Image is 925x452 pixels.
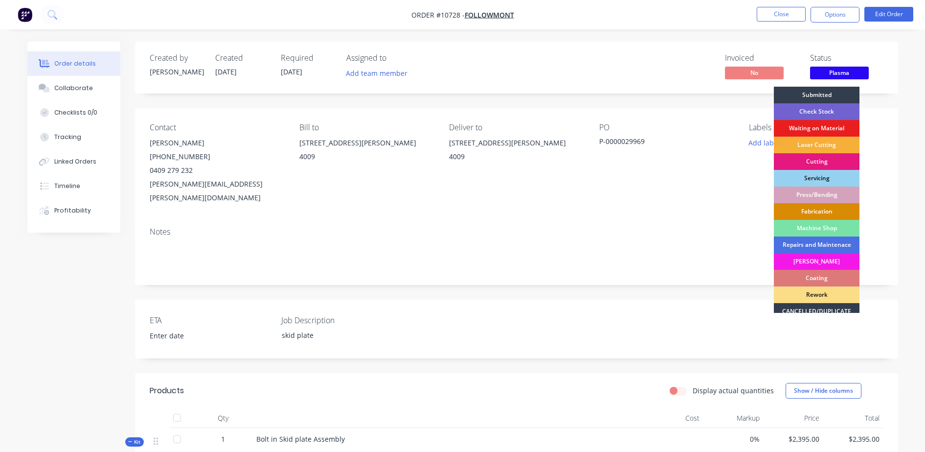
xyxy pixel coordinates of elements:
div: Rework [774,286,859,303]
span: $2,395.00 [767,434,820,444]
div: Laser Cutting [774,137,859,153]
button: Profitability [27,198,120,223]
button: Order details [27,51,120,76]
span: Bolt in Skid plate Assembly [256,434,345,444]
div: Total [823,408,883,428]
button: Timeline [27,174,120,198]
div: [PERSON_NAME] [150,136,284,150]
img: Factory [18,7,32,22]
div: Created [215,53,269,63]
div: Tracking [54,133,81,142]
div: CANCELLED/DUPLICATE [774,303,859,320]
div: Repairs and Maintenace [774,237,859,253]
div: Check Stock [774,103,859,120]
label: ETA [150,314,272,326]
div: [PERSON_NAME][EMAIL_ADDRESS][PERSON_NAME][DOMAIN_NAME] [150,177,284,205]
div: Order details [54,59,96,68]
div: Waiting on Material [774,120,859,137]
button: Show / Hide columns [786,383,861,399]
div: Created by [150,53,203,63]
div: [PHONE_NUMBER] [150,150,284,164]
span: No [725,67,784,79]
span: Kit [128,438,141,446]
div: Qty [194,408,252,428]
div: Invoiced [725,53,798,63]
div: Profitability [54,206,91,215]
div: Timeline [54,182,80,190]
div: Cost [644,408,704,428]
button: Checklists 0/0 [27,100,120,125]
div: [STREET_ADDRESS][PERSON_NAME]4009 [299,136,433,167]
div: [PERSON_NAME][PHONE_NUMBER]0409 279 232[PERSON_NAME][EMAIL_ADDRESS][PERSON_NAME][DOMAIN_NAME] [150,136,284,205]
div: skid plate [274,328,396,342]
div: [PERSON_NAME] [150,67,203,77]
div: 4009 [449,150,583,164]
div: Submitted [774,87,859,103]
div: P-0000029969 [599,136,722,150]
span: [DATE] [281,67,302,76]
div: [STREET_ADDRESS][PERSON_NAME] [299,136,433,150]
div: Press/Bending [774,187,859,203]
div: Markup [703,408,764,428]
input: Enter date [143,329,265,343]
div: Checklists 0/0 [54,108,97,117]
div: Status [810,53,883,63]
div: [STREET_ADDRESS][PERSON_NAME]4009 [449,136,583,167]
span: Plasma [810,67,869,79]
button: Plasma [810,67,869,81]
div: Servicing [774,170,859,187]
div: [PERSON_NAME] [774,253,859,270]
div: [STREET_ADDRESS][PERSON_NAME] [449,136,583,150]
span: [DATE] [215,67,237,76]
div: 0409 279 232 [150,164,284,177]
div: Linked Orders [54,157,96,166]
div: Kit [125,437,144,447]
button: Tracking [27,125,120,149]
button: Options [811,7,859,23]
div: 4009 [299,150,433,164]
span: 1 [221,434,225,444]
div: Products [150,385,184,397]
button: Linked Orders [27,149,120,174]
button: Edit Order [864,7,913,22]
button: Add team member [340,67,412,80]
span: Order #10728 - [411,10,465,20]
button: Close [757,7,806,22]
div: Deliver to [449,123,583,132]
div: Required [281,53,335,63]
button: Add team member [346,67,413,80]
div: Price [764,408,824,428]
div: Bill to [299,123,433,132]
label: Display actual quantities [693,385,774,396]
button: Add labels [744,136,789,149]
span: 0% [707,434,760,444]
div: Coating [774,270,859,286]
div: Collaborate [54,84,93,93]
div: Notes [150,227,883,237]
label: Job Description [281,314,404,326]
span: $2,395.00 [827,434,880,444]
div: Contact [150,123,284,132]
div: Labels [749,123,883,132]
div: Cutting [774,153,859,170]
div: Machine Shop [774,220,859,237]
div: Assigned to [346,53,444,63]
div: PO [599,123,733,132]
div: Fabrication [774,203,859,220]
button: Collaborate [27,76,120,100]
a: Followmont [465,10,514,20]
